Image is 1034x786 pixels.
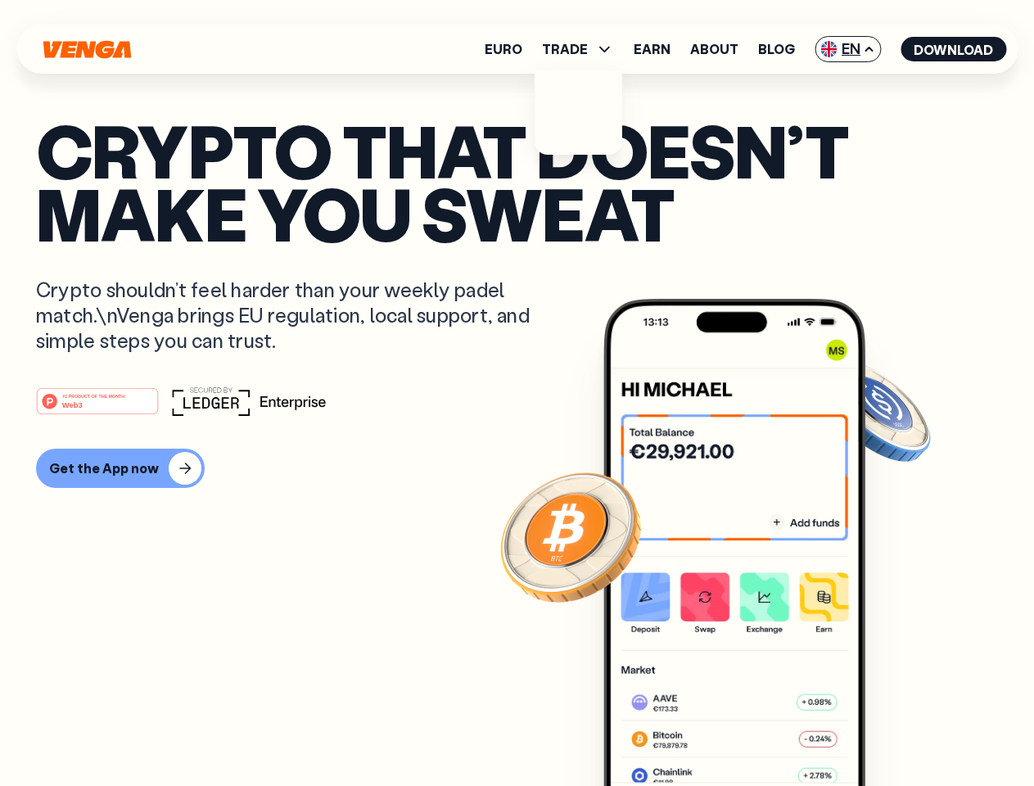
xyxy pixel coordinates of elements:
button: Download [901,37,1006,61]
a: Blog [758,43,795,56]
span: TRADE [542,39,614,59]
a: #1 PRODUCT OF THE MONTHWeb3 [36,397,159,418]
span: TRADE [542,43,588,56]
svg: Home [41,40,133,59]
tspan: Web3 [62,400,83,409]
img: flag-uk [820,41,837,57]
img: USDC coin [816,352,934,470]
tspan: #1 PRODUCT OF THE MONTH [62,393,124,398]
img: Bitcoin [497,463,644,610]
a: Earn [634,43,671,56]
button: Get the App now [36,449,205,488]
a: Euro [485,43,522,56]
p: Crypto that doesn’t make you sweat [36,119,998,244]
p: Crypto shouldn’t feel harder than your weekly padel match.\nVenga brings EU regulation, local sup... [36,277,553,354]
div: Get the App now [49,460,159,477]
span: EN [815,36,881,62]
a: Get the App now [36,449,998,488]
a: About [690,43,738,56]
